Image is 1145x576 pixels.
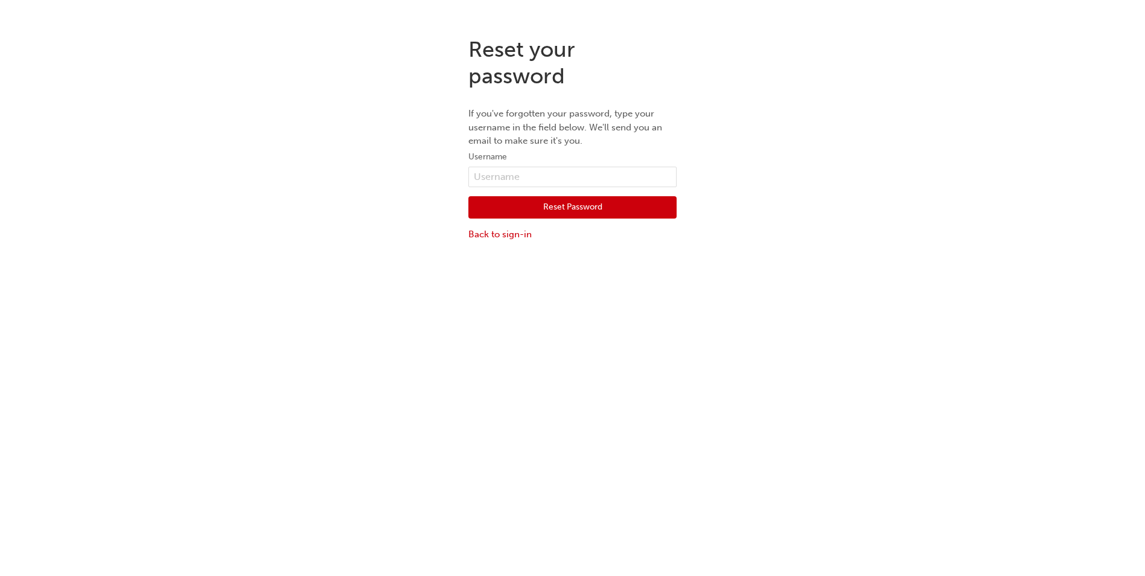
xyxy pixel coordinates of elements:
p: If you've forgotten your password, type your username in the field below. We'll send you an email... [468,107,677,148]
button: Reset Password [468,196,677,219]
label: Username [468,150,677,164]
input: Username [468,167,677,187]
h1: Reset your password [468,36,677,89]
a: Back to sign-in [468,228,677,242]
